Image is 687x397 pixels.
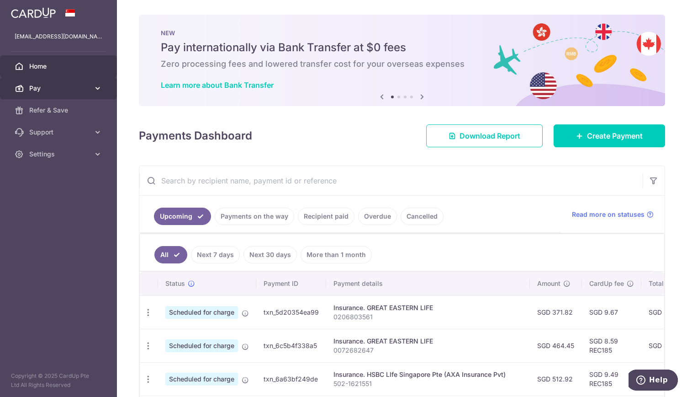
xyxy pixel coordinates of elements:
span: Support [29,128,90,137]
p: [EMAIL_ADDRESS][DOMAIN_NAME] [15,32,102,41]
th: Payment ID [256,272,326,295]
td: SGD 8.59 REC185 [582,329,641,362]
a: Upcoming [154,208,211,225]
iframe: Opens a widget where you can find more information [629,370,678,392]
span: Home [29,62,90,71]
span: Help [21,6,39,15]
td: txn_6a63bf249de [256,362,326,396]
div: Insurance. HSBC LIfe Singapore Pte (AXA Insurance Pvt) [333,370,523,379]
p: 0072682647 [333,346,523,355]
span: Download Report [460,130,520,141]
span: Read more on statuses [572,210,645,219]
td: SGD 371.82 [530,295,582,329]
td: SGD 9.67 [582,295,641,329]
div: Insurance. GREAT EASTERN LIFE [333,303,523,312]
a: All [154,246,187,263]
input: Search by recipient name, payment id or reference [139,166,643,195]
span: CardUp fee [589,279,624,288]
a: Payments on the way [215,208,294,225]
a: Download Report [426,124,543,147]
td: SGD 464.45 [530,329,582,362]
p: NEW [161,29,643,37]
span: Refer & Save [29,106,90,115]
img: Bank transfer banner [139,15,665,106]
a: More than 1 month [301,246,372,263]
p: 502-1621551 [333,379,523,388]
span: Scheduled for charge [165,373,238,386]
td: SGD 9.49 REC185 [582,362,641,396]
a: Next 7 days [191,246,240,263]
span: Amount [537,279,560,288]
a: Recipient paid [298,208,354,225]
span: Status [165,279,185,288]
a: Read more on statuses [572,210,654,219]
span: Create Payment [587,130,643,141]
span: Pay [29,84,90,93]
span: Scheduled for charge [165,306,238,319]
p: 0206803561 [333,312,523,322]
h4: Payments Dashboard [139,128,252,144]
h5: Pay internationally via Bank Transfer at $0 fees [161,40,643,55]
span: Scheduled for charge [165,339,238,352]
a: Cancelled [401,208,444,225]
td: txn_5d20354ea99 [256,295,326,329]
a: Create Payment [554,124,665,147]
img: CardUp [11,7,56,18]
div: Insurance. GREAT EASTERN LIFE [333,337,523,346]
h6: Zero processing fees and lowered transfer cost for your overseas expenses [161,59,643,70]
th: Payment details [326,272,530,295]
td: SGD 512.92 [530,362,582,396]
a: Overdue [358,208,397,225]
span: Settings [29,150,90,159]
span: Total amt. [649,279,679,288]
a: Learn more about Bank Transfer [161,80,274,90]
td: txn_6c5b4f338a5 [256,329,326,362]
a: Next 30 days [243,246,297,263]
